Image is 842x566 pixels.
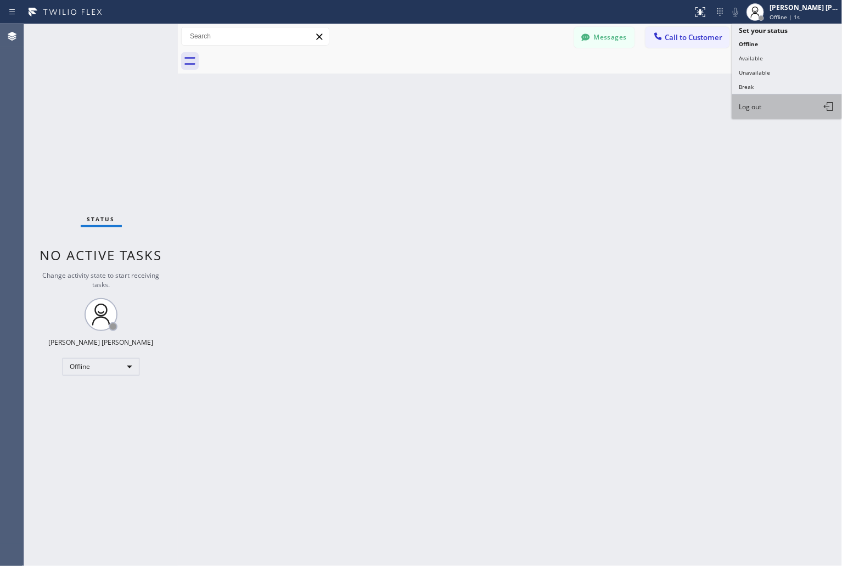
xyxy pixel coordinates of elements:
[645,27,729,48] button: Call to Customer
[770,13,800,21] span: Offline | 1s
[770,3,839,12] div: [PERSON_NAME] [PERSON_NAME]
[574,27,635,48] button: Messages
[40,246,162,264] span: No active tasks
[665,32,722,42] span: Call to Customer
[49,338,154,347] div: [PERSON_NAME] [PERSON_NAME]
[728,4,743,20] button: Mute
[43,271,160,289] span: Change activity state to start receiving tasks.
[63,358,139,376] div: Offline
[87,215,115,223] span: Status
[182,27,329,45] input: Search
